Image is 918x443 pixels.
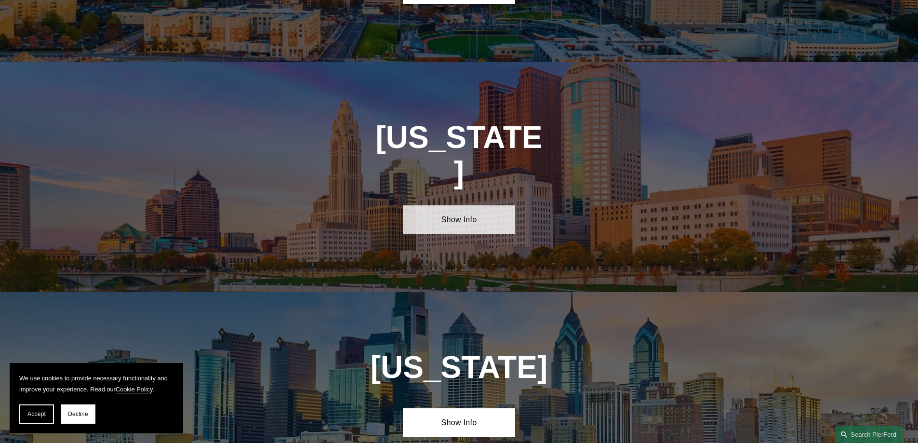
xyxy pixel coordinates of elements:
[835,426,903,443] a: Search this site
[375,120,544,190] h1: [US_STATE]
[19,373,173,395] p: We use cookies to provide necessary functionality and improve your experience. Read our .
[19,404,54,424] button: Accept
[10,363,183,433] section: Cookie banner
[61,404,95,424] button: Decline
[319,350,599,385] h1: [US_STATE]
[403,205,515,234] a: Show Info
[27,411,46,417] span: Accept
[403,408,515,437] a: Show Info
[68,411,88,417] span: Decline
[116,386,153,393] a: Cookie Policy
